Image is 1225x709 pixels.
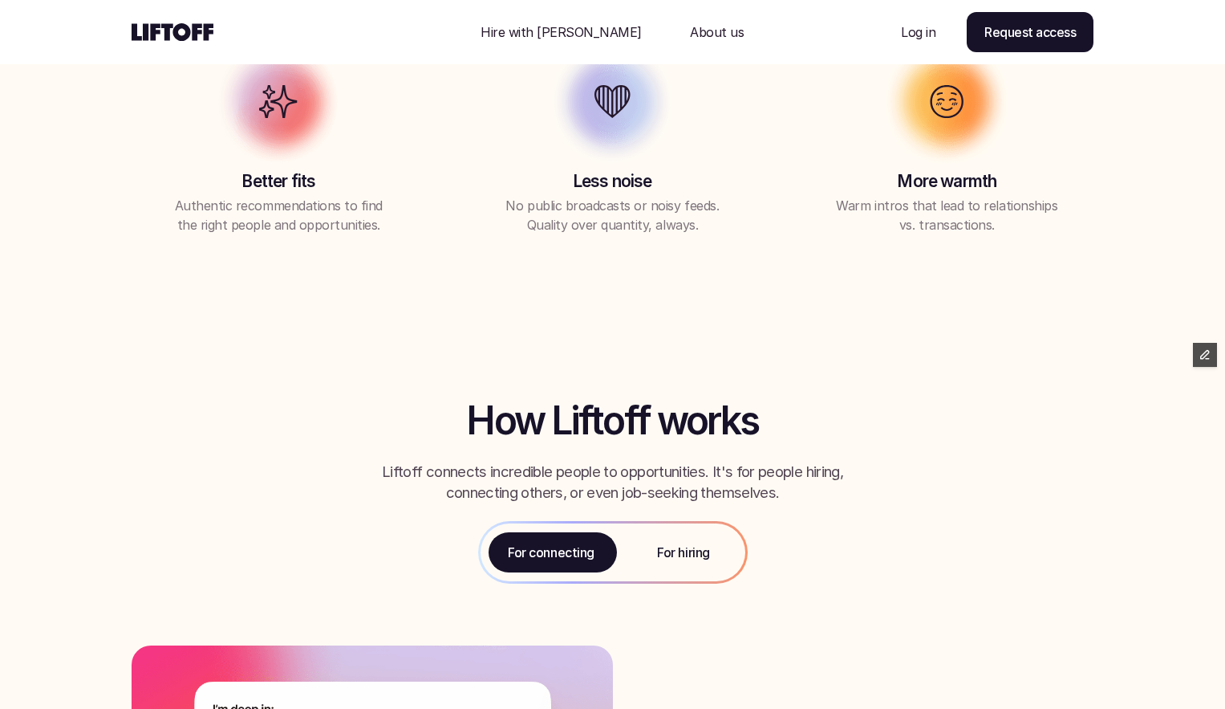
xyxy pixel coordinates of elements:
[882,13,955,51] a: Nav Link
[500,197,724,235] p: No public broadcasts or noisy feeds. Quality over quantity, always.
[466,400,758,442] h2: How Liftoff works
[166,197,391,235] p: Authentic recommendations to find the right people and opportunities.
[465,170,760,192] p: Less noise
[800,170,1094,192] p: More warmth
[508,543,594,562] p: For connecting
[671,13,763,51] a: Nav Link
[901,22,935,42] p: Log in
[355,462,870,503] p: Liftoff connects incredible people to opportunities. It's for people hiring, connecting others, o...
[690,22,744,42] p: About us
[461,13,661,51] a: Nav Link
[984,22,1076,42] p: Request access
[1193,343,1217,367] button: Edit Framer Content
[967,12,1093,52] a: Request access
[830,197,1063,235] p: Warm intros that lead to relationships vs. transactions.
[481,22,642,42] p: Hire with [PERSON_NAME]
[132,170,426,192] p: Better fits
[657,543,709,562] p: For hiring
